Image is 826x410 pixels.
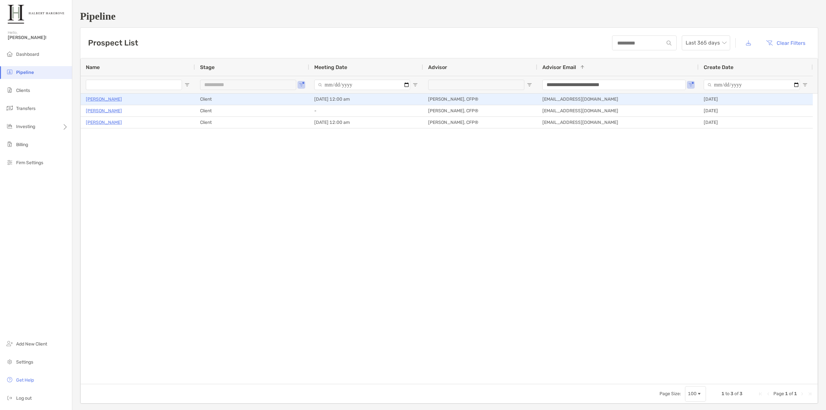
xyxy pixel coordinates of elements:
span: Billing [16,142,28,147]
span: Last 365 days [686,36,726,50]
span: 1 [785,391,788,396]
img: input icon [667,41,671,45]
a: [PERSON_NAME] [86,95,122,103]
span: Firm Settings [16,160,43,165]
div: [PERSON_NAME], CFP® [423,105,537,116]
span: Advisor Email [542,64,576,70]
span: Dashboard [16,52,39,57]
button: Open Filter Menu [527,82,532,87]
div: First Page [758,391,763,396]
span: 3 [740,391,742,396]
button: Open Filter Menu [413,82,418,87]
div: Client [195,94,309,105]
div: Client [195,117,309,128]
img: get-help icon [6,376,14,384]
span: Add New Client [16,341,47,347]
img: billing icon [6,140,14,148]
a: [PERSON_NAME] [86,118,122,126]
span: Transfers [16,106,35,111]
button: Open Filter Menu [299,82,304,87]
h1: Pipeline [80,10,818,22]
img: add_new_client icon [6,340,14,347]
img: firm-settings icon [6,158,14,166]
span: Investing [16,124,35,129]
div: 100 [688,391,697,396]
span: Meeting Date [314,64,347,70]
button: Open Filter Menu [688,82,693,87]
div: [PERSON_NAME], CFP® [423,117,537,128]
span: Settings [16,359,33,365]
h3: Prospect List [88,38,138,47]
input: Name Filter Input [86,80,182,90]
div: [DATE] [699,105,813,116]
div: Page Size [685,386,706,402]
span: Stage [200,64,215,70]
div: [DATE] [699,94,813,105]
div: [DATE] 12:00 am [309,117,423,128]
input: Advisor Email Filter Input [542,80,686,90]
button: Open Filter Menu [802,82,808,87]
div: Page Size: [660,391,681,396]
span: Log out [16,395,32,401]
div: [EMAIL_ADDRESS][DOMAIN_NAME] [537,94,699,105]
img: Zoe Logo [8,3,64,26]
span: 1 [794,391,797,396]
div: [EMAIL_ADDRESS][DOMAIN_NAME] [537,105,699,116]
input: Create Date Filter Input [704,80,800,90]
input: Meeting Date Filter Input [314,80,410,90]
div: [EMAIL_ADDRESS][DOMAIN_NAME] [537,117,699,128]
img: dashboard icon [6,50,14,58]
span: [PERSON_NAME]! [8,35,68,40]
span: Pipeline [16,70,34,75]
img: logout icon [6,394,14,402]
span: of [734,391,739,396]
span: Page [773,391,784,396]
div: Next Page [800,391,805,396]
span: of [789,391,793,396]
div: [DATE] [699,117,813,128]
span: 3 [730,391,733,396]
button: Open Filter Menu [185,82,190,87]
span: to [725,391,730,396]
img: transfers icon [6,104,14,112]
img: clients icon [6,86,14,94]
span: Clients [16,88,30,93]
span: Name [86,64,100,70]
span: Advisor [428,64,447,70]
div: Client [195,105,309,116]
img: investing icon [6,122,14,130]
a: [PERSON_NAME] [86,107,122,115]
div: - [309,105,423,116]
div: Previous Page [766,391,771,396]
div: Last Page [807,391,812,396]
div: [PERSON_NAME], CFP® [423,94,537,105]
img: settings icon [6,358,14,365]
span: Create Date [704,64,733,70]
img: pipeline icon [6,68,14,76]
span: 1 [721,391,724,396]
span: Get Help [16,377,34,383]
button: Clear Filters [761,36,810,50]
div: [DATE] 12:00 am [309,94,423,105]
